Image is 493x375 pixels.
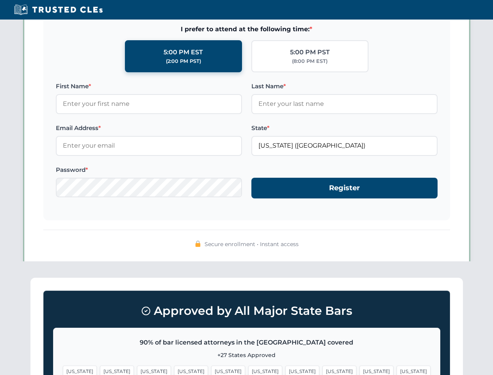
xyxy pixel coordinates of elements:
[12,4,105,16] img: Trusted CLEs
[251,94,438,114] input: Enter your last name
[251,136,438,155] input: Florida (FL)
[251,123,438,133] label: State
[63,351,431,359] p: +27 States Approved
[56,94,242,114] input: Enter your first name
[251,178,438,198] button: Register
[53,300,440,321] h3: Approved by All Major State Bars
[56,136,242,155] input: Enter your email
[292,57,327,65] div: (8:00 PM EST)
[290,47,330,57] div: 5:00 PM PST
[164,47,203,57] div: 5:00 PM EST
[56,165,242,175] label: Password
[166,57,201,65] div: (2:00 PM PST)
[195,241,201,247] img: 🔒
[251,82,438,91] label: Last Name
[56,24,438,34] span: I prefer to attend at the following time:
[63,337,431,348] p: 90% of bar licensed attorneys in the [GEOGRAPHIC_DATA] covered
[205,240,299,248] span: Secure enrollment • Instant access
[56,82,242,91] label: First Name
[56,123,242,133] label: Email Address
